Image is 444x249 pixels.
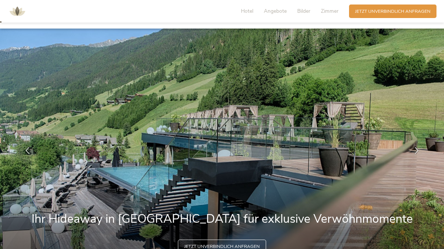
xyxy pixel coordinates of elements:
[297,8,310,15] span: Bilder
[264,8,287,15] span: Angebote
[355,8,430,15] span: Jetzt unverbindlich anfragen
[6,9,29,13] a: AMONTI & LUNARIS Wellnessresort
[241,8,253,15] span: Hotel
[321,8,339,15] span: Zimmer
